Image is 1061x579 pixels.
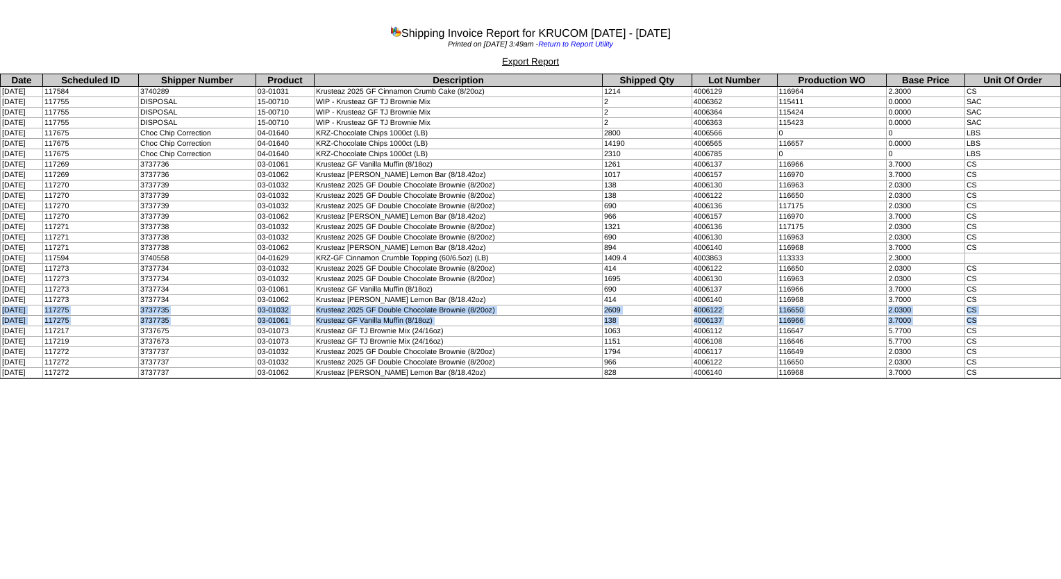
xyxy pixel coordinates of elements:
[602,285,692,295] td: 690
[692,191,777,201] td: 4006122
[139,264,256,274] td: 3737734
[1,326,43,337] td: [DATE]
[887,274,964,285] td: 2.0300
[964,368,1060,378] td: CS
[692,358,777,368] td: 4006122
[602,181,692,191] td: 138
[964,118,1060,128] td: SAC
[692,274,777,285] td: 4006130
[315,233,603,243] td: Krusteaz 2025 GF Double Chocolate Brownie (8/20oz)
[1,201,43,212] td: [DATE]
[602,222,692,233] td: 1321
[887,368,964,378] td: 3.7000
[602,118,692,128] td: 2
[256,160,314,170] td: 03-01061
[42,108,138,118] td: 117755
[692,347,777,358] td: 4006117
[256,97,314,108] td: 15-00710
[602,347,692,358] td: 1794
[256,201,314,212] td: 03-01032
[777,274,887,285] td: 116963
[1,139,43,149] td: [DATE]
[315,305,603,316] td: Krusteaz 2025 GF Double Chocolate Brownie (8/20oz)
[777,233,887,243] td: 116963
[964,264,1060,274] td: CS
[256,264,314,274] td: 03-01032
[256,170,314,181] td: 03-01062
[256,212,314,222] td: 03-01062
[964,285,1060,295] td: CS
[42,337,138,347] td: 117219
[692,118,777,128] td: 4006363
[602,201,692,212] td: 690
[887,264,964,274] td: 2.0300
[315,128,603,139] td: KRZ-Chocolate Chips 1000ct (LB)
[139,274,256,285] td: 3737734
[256,118,314,128] td: 15-00710
[139,253,256,264] td: 3740558
[964,347,1060,358] td: CS
[139,326,256,337] td: 3737675
[256,87,314,97] td: 03-01031
[887,97,964,108] td: 0.0000
[602,139,692,149] td: 14190
[692,201,777,212] td: 4006136
[1,274,43,285] td: [DATE]
[1,170,43,181] td: [DATE]
[887,358,964,368] td: 2.0300
[692,160,777,170] td: 4006137
[777,160,887,170] td: 116966
[887,305,964,316] td: 2.0300
[256,358,314,368] td: 03-01032
[887,181,964,191] td: 2.0300
[42,170,138,181] td: 117269
[256,74,314,87] th: Product
[887,74,964,87] th: Base Price
[1,74,43,87] th: Date
[777,305,887,316] td: 116650
[602,212,692,222] td: 966
[964,74,1060,87] th: Unit Of Order
[1,253,43,264] td: [DATE]
[777,97,887,108] td: 115411
[887,243,964,253] td: 3.7000
[887,212,964,222] td: 3.7000
[256,368,314,378] td: 03-01062
[42,128,138,139] td: 117675
[964,243,1060,253] td: CS
[692,170,777,181] td: 4006157
[42,74,138,87] th: Scheduled ID
[256,139,314,149] td: 04-01640
[777,149,887,160] td: 0
[42,201,138,212] td: 117270
[42,316,138,326] td: 117275
[692,181,777,191] td: 4006130
[1,368,43,378] td: [DATE]
[256,316,314,326] td: 03-01061
[602,74,692,87] th: Shipped Qty
[1,191,43,201] td: [DATE]
[1,243,43,253] td: [DATE]
[139,212,256,222] td: 3737739
[42,97,138,108] td: 117755
[964,191,1060,201] td: CS
[602,326,692,337] td: 1063
[1,337,43,347] td: [DATE]
[964,181,1060,191] td: CS
[964,358,1060,368] td: CS
[887,347,964,358] td: 2.0300
[42,253,138,264] td: 117594
[777,368,887,378] td: 116968
[777,108,887,118] td: 115424
[139,347,256,358] td: 3737737
[256,233,314,243] td: 03-01032
[139,97,256,108] td: DISPOSAL
[1,128,43,139] td: [DATE]
[777,87,887,97] td: 116964
[42,212,138,222] td: 117270
[692,305,777,316] td: 4006122
[887,295,964,305] td: 3.7000
[139,139,256,149] td: Choc Chip Correction
[692,316,777,326] td: 4006137
[602,243,692,253] td: 894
